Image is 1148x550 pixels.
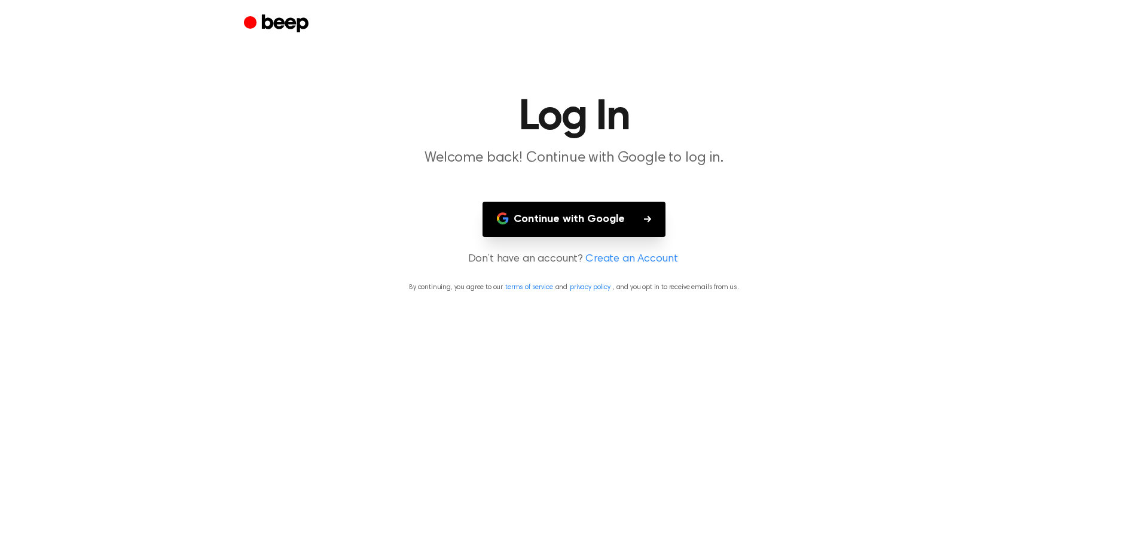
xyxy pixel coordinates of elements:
[14,282,1134,293] p: By continuing, you agree to our and , and you opt in to receive emails from us.
[14,251,1134,268] p: Don’t have an account?
[244,13,312,36] a: Beep
[505,284,552,291] a: terms of service
[570,284,610,291] a: privacy policy
[344,148,804,168] p: Welcome back! Continue with Google to log in.
[483,202,665,237] button: Continue with Google
[268,96,880,139] h1: Log In
[585,251,677,268] a: Create an Account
